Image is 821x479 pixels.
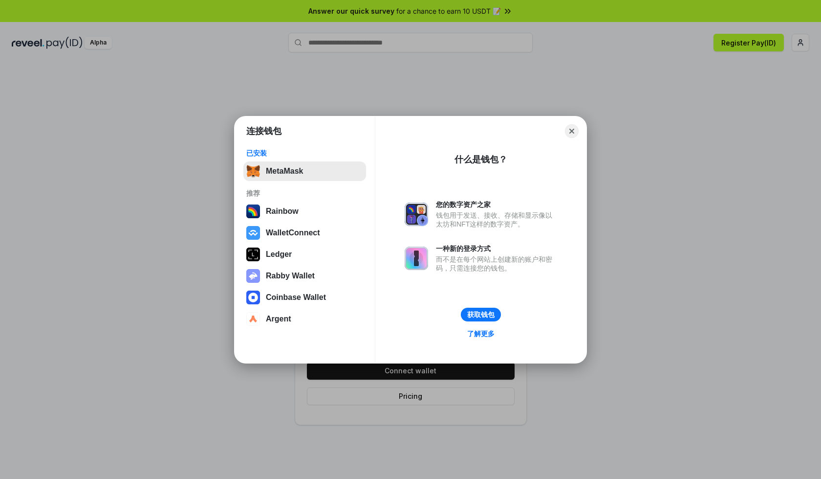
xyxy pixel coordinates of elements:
[436,200,557,209] div: 您的数字资产之家
[266,207,299,216] div: Rainbow
[246,125,281,137] h1: 连接钱包
[246,189,363,198] div: 推荐
[246,312,260,326] img: svg+xml,%3Csvg%20width%3D%2228%22%20height%3D%2228%22%20viewBox%3D%220%200%2028%2028%22%20fill%3D...
[243,202,366,221] button: Rainbow
[243,309,366,329] button: Argent
[246,248,260,261] img: svg+xml,%3Csvg%20xmlns%3D%22http%3A%2F%2Fwww.w3.org%2F2000%2Fsvg%22%20width%3D%2228%22%20height%3...
[246,226,260,240] img: svg+xml,%3Csvg%20width%3D%2228%22%20height%3D%2228%22%20viewBox%3D%220%200%2028%2028%22%20fill%3D...
[243,245,366,264] button: Ledger
[565,124,579,138] button: Close
[246,269,260,283] img: svg+xml,%3Csvg%20xmlns%3D%22http%3A%2F%2Fwww.w3.org%2F2000%2Fsvg%22%20fill%3D%22none%22%20viewBox...
[246,164,260,178] img: svg+xml,%3Csvg%20fill%3D%22none%22%20height%3D%2233%22%20viewBox%3D%220%200%2035%2033%22%20width%...
[405,247,428,270] img: svg+xml,%3Csvg%20xmlns%3D%22http%3A%2F%2Fwww.w3.org%2F2000%2Fsvg%22%20fill%3D%22none%22%20viewBox...
[246,205,260,218] img: svg+xml,%3Csvg%20width%3D%22120%22%20height%3D%22120%22%20viewBox%3D%220%200%20120%20120%22%20fil...
[436,244,557,253] div: 一种新的登录方式
[467,310,495,319] div: 获取钱包
[266,293,326,302] div: Coinbase Wallet
[243,161,366,181] button: MetaMask
[266,250,292,259] div: Ledger
[405,203,428,226] img: svg+xml,%3Csvg%20xmlns%3D%22http%3A%2F%2Fwww.w3.org%2F2000%2Fsvg%22%20fill%3D%22none%22%20viewBox...
[436,211,557,228] div: 钱包用于发送、接收、存储和显示像以太坊和NFT这样的数字资产。
[246,291,260,304] img: svg+xml,%3Csvg%20width%3D%2228%22%20height%3D%2228%22%20viewBox%3D%220%200%2028%2028%22%20fill%3D...
[266,167,303,176] div: MetaMask
[436,255,557,273] div: 而不是在每个网站上创建新的账户和密码，只需连接您的钱包。
[461,327,500,340] a: 了解更多
[243,266,366,286] button: Rabby Wallet
[467,329,495,338] div: 了解更多
[266,315,291,323] div: Argent
[454,154,507,165] div: 什么是钱包？
[243,223,366,243] button: WalletConnect
[461,308,501,321] button: 获取钱包
[243,288,366,307] button: Coinbase Wallet
[246,149,363,158] div: 已安装
[266,272,315,280] div: Rabby Wallet
[266,228,320,237] div: WalletConnect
